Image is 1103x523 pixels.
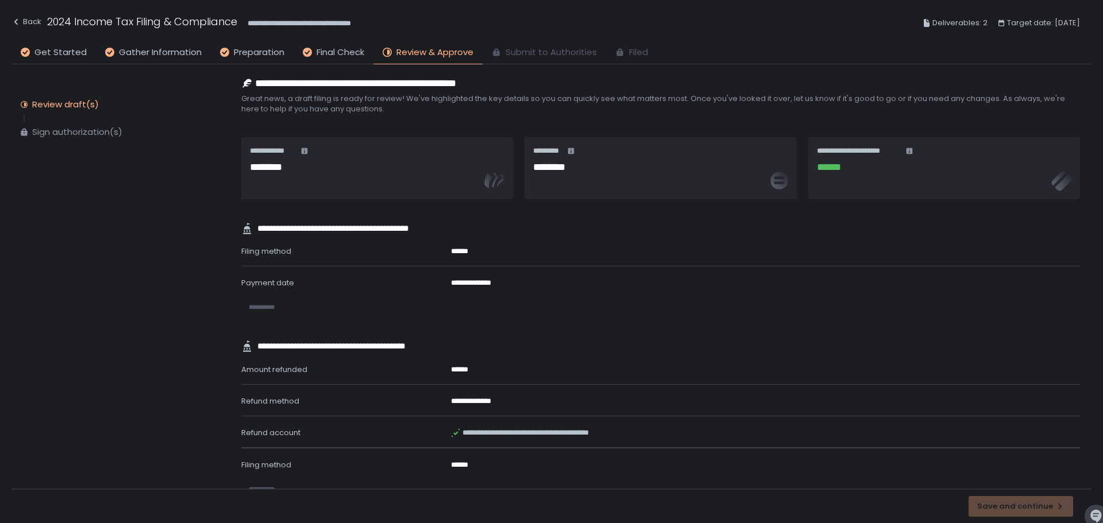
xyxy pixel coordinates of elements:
[11,15,41,29] div: Back
[34,46,87,59] span: Get Started
[234,46,284,59] span: Preparation
[506,46,597,59] span: Submit to Authorities
[241,246,291,257] span: Filing method
[47,14,237,29] h1: 2024 Income Tax Filing & Compliance
[32,126,122,138] div: Sign authorization(s)
[241,94,1080,114] span: Great news, a draft filing is ready for review! We've highlighted the key details so you can quic...
[241,427,300,438] span: Refund account
[241,459,291,470] span: Filing method
[241,396,299,406] span: Refund method
[241,277,294,288] span: Payment date
[317,46,364,59] span: Final Check
[396,46,473,59] span: Review & Approve
[241,364,307,375] span: Amount refunded
[629,46,648,59] span: Filed
[11,14,41,33] button: Back
[1007,16,1080,30] span: Target date: [DATE]
[119,46,202,59] span: Gather Information
[932,16,988,30] span: Deliverables: 2
[32,99,99,110] div: Review draft(s)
